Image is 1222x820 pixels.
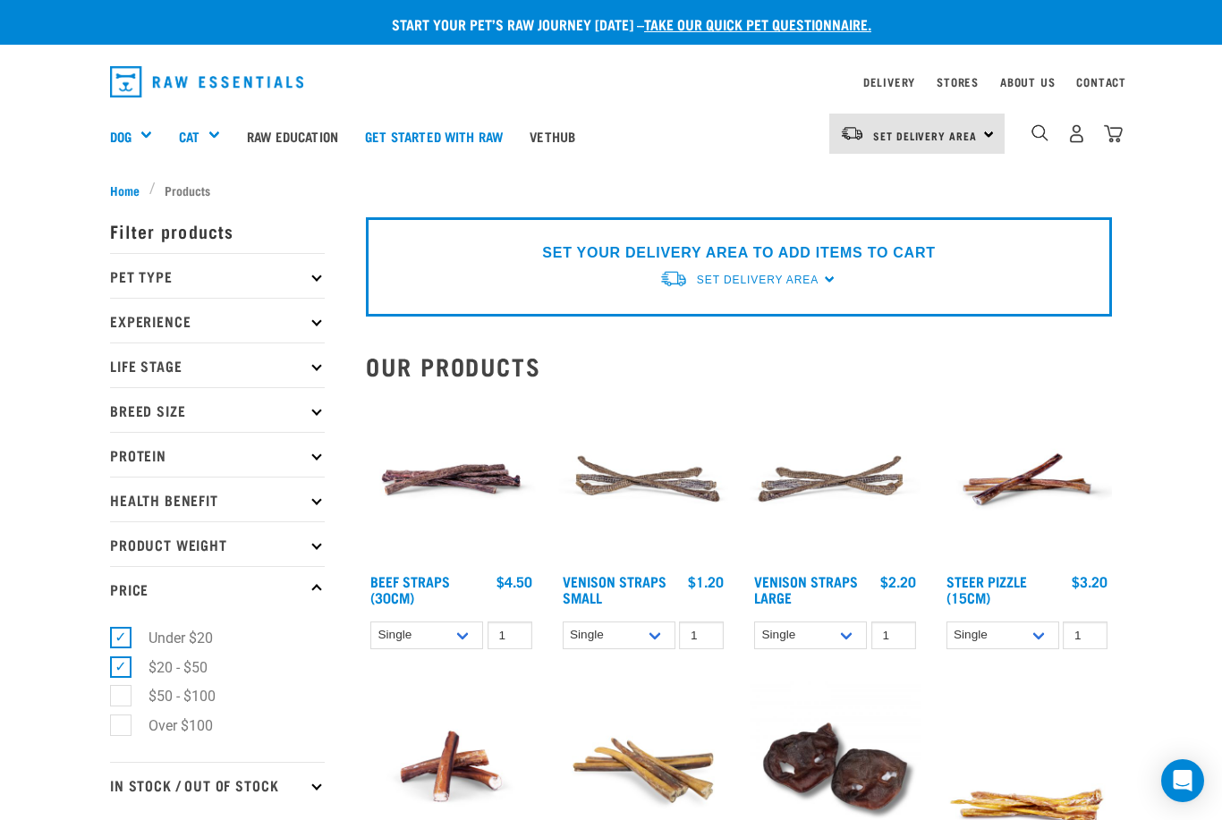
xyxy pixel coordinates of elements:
[233,100,352,172] a: Raw Education
[1031,124,1048,141] img: home-icon-1@2x.png
[110,181,149,199] a: Home
[1104,124,1123,143] img: home-icon@2x.png
[697,274,819,286] span: Set Delivery Area
[750,394,921,565] img: Stack of 3 Venison Straps Treats for Pets
[110,477,325,521] p: Health Benefit
[488,621,532,649] input: 1
[120,685,223,707] label: $50 - $100
[516,100,589,172] a: Vethub
[366,352,1112,380] h2: Our Products
[840,125,864,141] img: van-moving.png
[1063,621,1107,649] input: 1
[688,573,724,589] div: $1.20
[1161,759,1204,802] div: Open Intercom Messenger
[120,656,215,679] label: $20 - $50
[563,577,666,601] a: Venison Straps Small
[1067,124,1086,143] img: user.png
[110,253,325,298] p: Pet Type
[110,521,325,566] p: Product Weight
[110,181,1112,199] nav: breadcrumbs
[110,126,132,147] a: Dog
[352,100,516,172] a: Get started with Raw
[120,627,220,649] label: Under $20
[366,394,537,565] img: Raw Essentials Beef Straps 6 Pack
[110,762,325,807] p: In Stock / Out Of Stock
[644,20,871,28] a: take our quick pet questionnaire.
[120,714,220,737] label: Over $100
[370,577,450,601] a: Beef Straps (30cm)
[754,577,858,601] a: Venison Straps Large
[110,298,325,342] p: Experience
[110,181,140,199] span: Home
[542,242,935,264] p: SET YOUR DELIVERY AREA TO ADD ITEMS TO CART
[1000,79,1055,85] a: About Us
[873,132,977,139] span: Set Delivery Area
[679,621,724,649] input: 1
[937,79,979,85] a: Stores
[110,66,303,97] img: Raw Essentials Logo
[871,621,916,649] input: 1
[1076,79,1126,85] a: Contact
[110,342,325,387] p: Life Stage
[863,79,915,85] a: Delivery
[496,573,532,589] div: $4.50
[659,269,688,288] img: van-moving.png
[110,208,325,253] p: Filter products
[1072,573,1107,589] div: $3.20
[110,566,325,611] p: Price
[179,126,199,147] a: Cat
[880,573,916,589] div: $2.20
[942,394,1113,565] img: Raw Essentials Steer Pizzle 15cm
[96,59,1126,105] nav: dropdown navigation
[558,394,729,565] img: Venison Straps
[110,432,325,477] p: Protein
[110,387,325,432] p: Breed Size
[946,577,1027,601] a: Steer Pizzle (15cm)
